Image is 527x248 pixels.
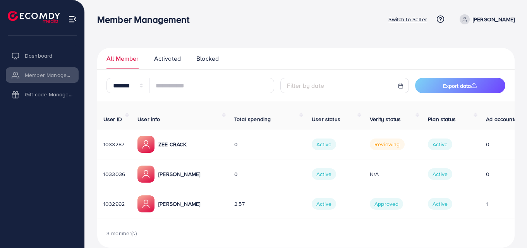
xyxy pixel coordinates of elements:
span: 1033036 [103,170,125,178]
span: 0 [486,170,489,178]
span: Active [428,198,452,210]
span: Plan status [428,115,456,123]
p: [PERSON_NAME] [473,15,515,24]
span: Ad accounts [486,115,517,123]
span: Active [312,139,336,150]
h3: Member Management [97,14,196,25]
span: Blocked [196,54,219,63]
p: [PERSON_NAME] [158,169,200,179]
span: Active [312,168,336,180]
span: Active [312,198,336,210]
span: All Member [106,54,139,63]
span: Export data [443,82,477,90]
a: [PERSON_NAME] [457,14,515,24]
span: N/A [370,170,379,178]
img: ic-member-manager.00abd3e0.svg [137,195,154,212]
span: User status [312,115,340,123]
p: [PERSON_NAME] [158,199,200,209]
span: Verify status [370,115,401,123]
img: logo [8,11,60,23]
button: Export data [415,78,506,93]
span: 1033287 [103,140,124,148]
span: Total spending [234,115,271,123]
span: 0 [486,140,489,148]
span: Active [428,168,452,180]
span: 1032992 [103,200,125,208]
span: Reviewing [370,139,404,150]
img: ic-member-manager.00abd3e0.svg [137,166,154,183]
p: ZEE CRACK [158,140,186,149]
span: 3 member(s) [106,229,137,237]
span: 1 [486,200,488,208]
span: 0 [234,170,238,178]
span: Filter by date [287,81,324,90]
span: User info [137,115,160,123]
span: 0 [234,140,238,148]
p: Switch to Seller [388,15,427,24]
span: Approved [370,198,403,210]
span: User ID [103,115,122,123]
span: Activated [154,54,181,63]
span: 2.57 [234,200,245,208]
img: menu [68,15,77,24]
span: Active [428,139,452,150]
img: ic-member-manager.00abd3e0.svg [137,136,154,153]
